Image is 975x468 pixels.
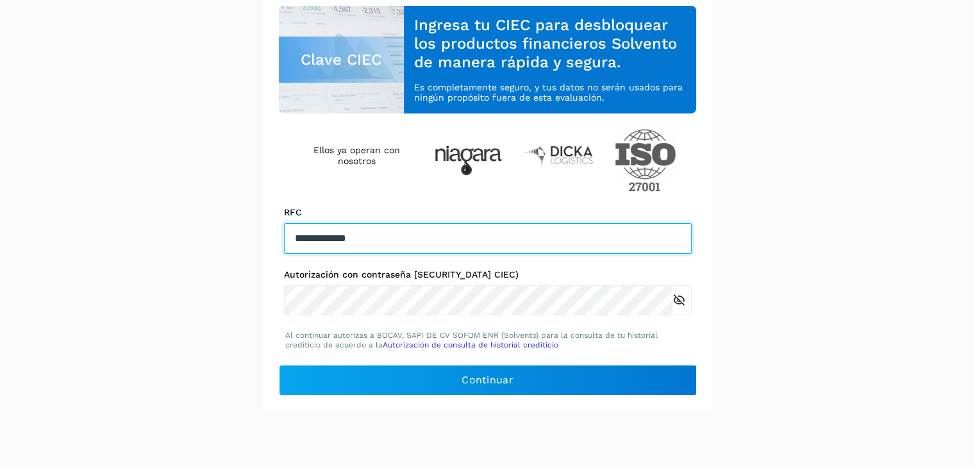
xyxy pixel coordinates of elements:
div: Clave CIEC [279,37,404,83]
label: Autorización con contraseña [SECURITY_DATA] CIEC) [284,269,692,280]
p: Es completamente seguro, y tus datos no serán usados para ningún propósito fuera de esta evaluación. [414,82,686,104]
a: Autorización de consulta de historial crediticio [383,340,558,349]
button: Continuar [279,365,697,396]
p: Al continuar autorizas a BOCAV, SAPI DE CV SOFOM ENR (Solvento) para la consulta de tu historial ... [285,331,690,349]
label: RFC [284,207,692,218]
h4: Ellos ya operan con nosotros [299,145,414,167]
h3: Ingresa tu CIEC para desbloquear los productos financieros Solvento de manera rápida y segura. [414,16,686,71]
span: Continuar [462,373,513,387]
img: ISO [615,129,676,192]
img: Niagara [435,146,502,175]
img: Dicka logistics [522,144,594,166]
